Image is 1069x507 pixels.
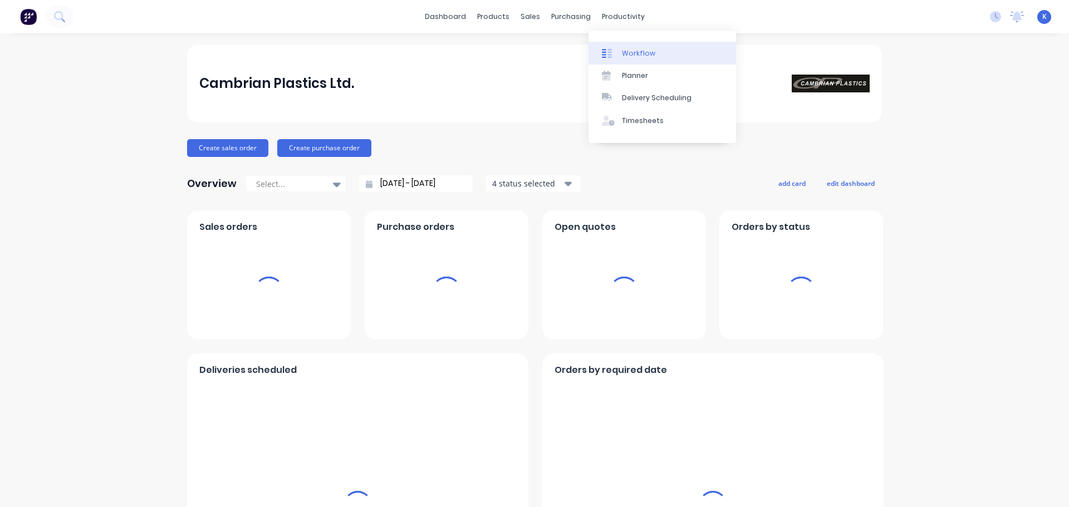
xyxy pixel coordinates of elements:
div: Planner [622,71,648,81]
span: Sales orders [199,220,257,234]
a: Delivery Scheduling [589,87,736,109]
div: Overview [187,173,237,195]
span: Orders by status [732,220,810,234]
div: productivity [596,8,650,25]
img: Factory [20,8,37,25]
a: dashboard [419,8,472,25]
button: 4 status selected [486,175,581,192]
button: Create purchase order [277,139,371,157]
span: Purchase orders [377,220,454,234]
button: Create sales order [187,139,268,157]
div: Cambrian Plastics Ltd. [199,72,354,95]
a: Planner [589,65,736,87]
div: products [472,8,515,25]
div: purchasing [546,8,596,25]
div: Workflow [622,48,655,58]
img: Cambrian Plastics Ltd. [792,75,870,92]
a: Timesheets [589,110,736,132]
div: Delivery Scheduling [622,93,692,103]
div: Timesheets [622,116,664,126]
span: Open quotes [555,220,616,234]
div: sales [515,8,546,25]
div: 4 status selected [492,178,562,189]
span: Orders by required date [555,363,667,377]
span: K [1042,12,1047,22]
span: Deliveries scheduled [199,363,297,377]
button: edit dashboard [820,176,882,190]
button: add card [771,176,813,190]
a: Workflow [589,42,736,64]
